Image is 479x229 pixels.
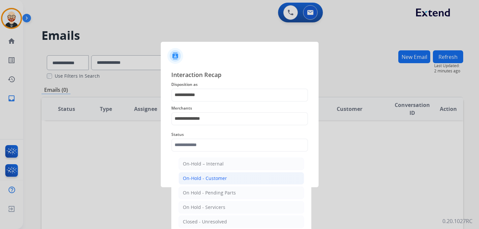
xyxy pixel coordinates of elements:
[183,204,225,211] div: On Hold - Servicers
[171,81,308,89] span: Disposition as
[167,48,183,64] img: contactIcon
[183,218,227,225] div: Closed - Unresolved
[442,217,472,225] p: 0.20.1027RC
[171,70,308,81] span: Interaction Recap
[183,175,227,182] div: On-Hold - Customer
[183,161,224,167] div: On-Hold – Internal
[171,131,308,139] span: Status
[183,190,236,196] div: On Hold - Pending Parts
[171,104,308,112] span: Merchants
